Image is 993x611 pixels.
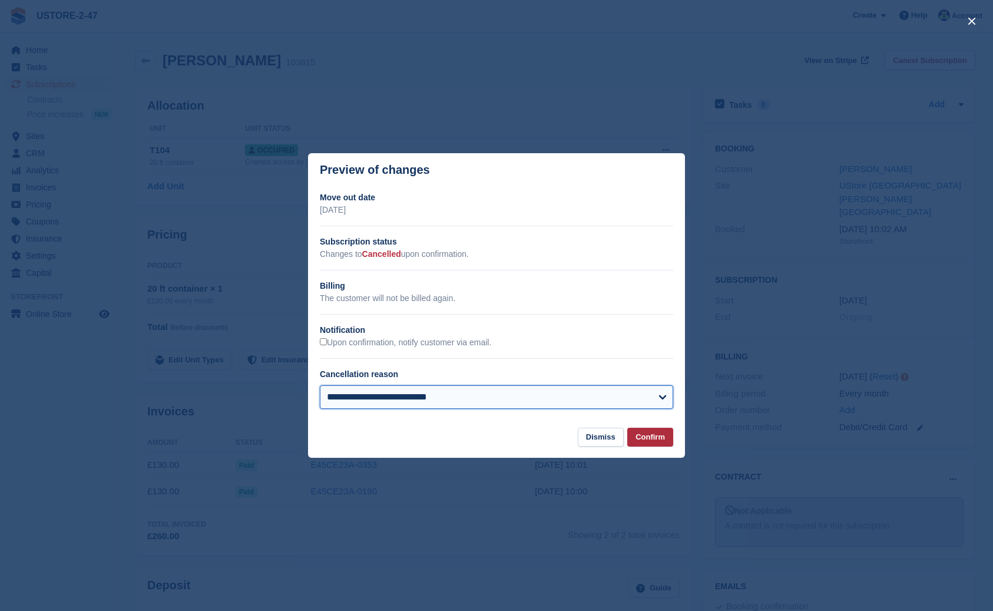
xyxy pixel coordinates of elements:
[627,428,673,447] button: Confirm
[578,428,624,447] button: Dismiss
[320,248,673,260] p: Changes to upon confirmation.
[320,369,398,379] label: Cancellation reason
[320,191,673,204] h2: Move out date
[962,12,981,31] button: close
[320,280,673,292] h2: Billing
[362,249,401,259] span: Cancelled
[320,292,673,305] p: The customer will not be billed again.
[320,338,491,348] label: Upon confirmation, notify customer via email.
[320,324,673,336] h2: Notification
[320,163,430,177] p: Preview of changes
[320,338,327,345] input: Upon confirmation, notify customer via email.
[320,236,673,248] h2: Subscription status
[320,204,673,216] p: [DATE]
